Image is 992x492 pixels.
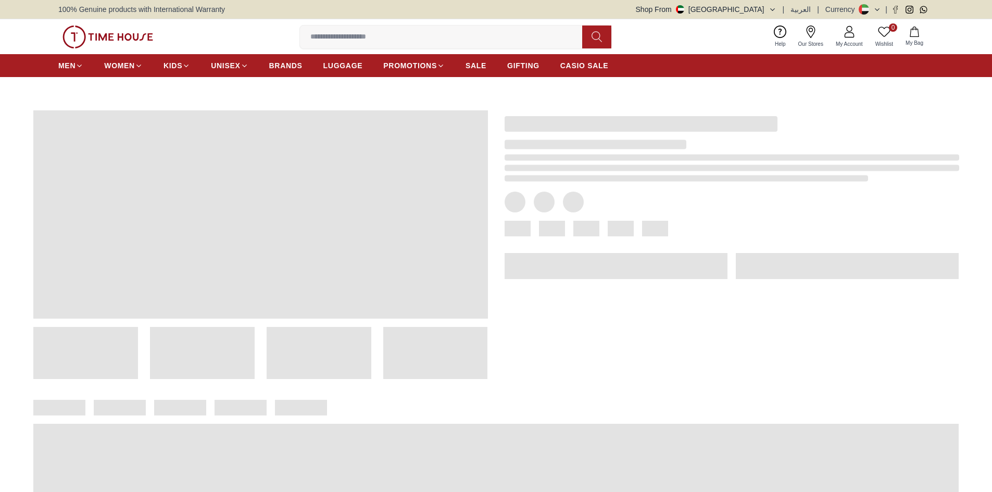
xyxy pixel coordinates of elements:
[899,24,930,49] button: My Bag
[832,40,867,48] span: My Account
[211,56,248,75] a: UNISEX
[825,4,859,15] div: Currency
[885,4,887,15] span: |
[323,56,363,75] a: LUGGAGE
[466,56,486,75] a: SALE
[636,4,776,15] button: Shop From[GEOGRAPHIC_DATA]
[507,60,539,71] span: GIFTING
[383,56,445,75] a: PROMOTIONS
[58,4,225,15] span: 100% Genuine products with International Warranty
[817,4,819,15] span: |
[104,60,135,71] span: WOMEN
[901,39,927,47] span: My Bag
[164,60,182,71] span: KIDS
[792,23,830,50] a: Our Stores
[560,60,609,71] span: CASIO SALE
[104,56,143,75] a: WOMEN
[211,60,240,71] span: UNISEX
[383,60,437,71] span: PROMOTIONS
[891,6,899,14] a: Facebook
[920,6,927,14] a: Whatsapp
[323,60,363,71] span: LUGGAGE
[62,26,153,48] img: ...
[790,4,811,15] button: العربية
[269,60,303,71] span: BRANDS
[466,60,486,71] span: SALE
[676,5,684,14] img: United Arab Emirates
[164,56,190,75] a: KIDS
[560,56,609,75] a: CASIO SALE
[906,6,913,14] a: Instagram
[507,56,539,75] a: GIFTING
[269,56,303,75] a: BRANDS
[58,60,76,71] span: MEN
[771,40,790,48] span: Help
[58,56,83,75] a: MEN
[794,40,827,48] span: Our Stores
[871,40,897,48] span: Wishlist
[889,23,897,32] span: 0
[869,23,899,50] a: 0Wishlist
[769,23,792,50] a: Help
[783,4,785,15] span: |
